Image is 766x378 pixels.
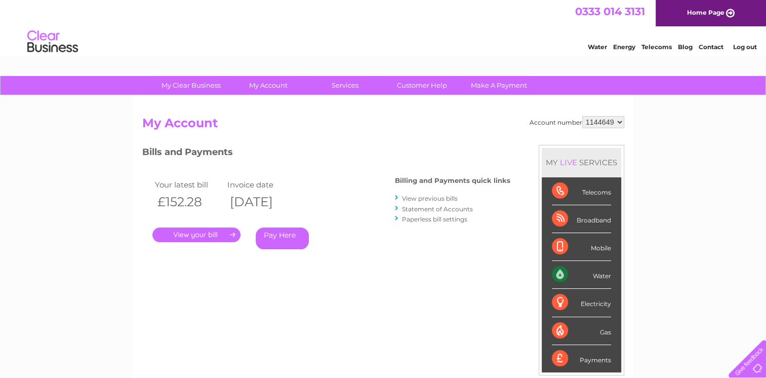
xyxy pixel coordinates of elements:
[225,192,298,212] th: [DATE]
[552,177,611,205] div: Telecoms
[552,205,611,233] div: Broadband
[402,215,467,223] a: Paperless bill settings
[142,116,624,135] h2: My Account
[152,192,225,212] th: £152.28
[552,261,611,289] div: Water
[552,345,611,372] div: Payments
[402,195,458,202] a: View previous bills
[144,6,623,49] div: Clear Business is a trading name of Verastar Limited (registered in [GEOGRAPHIC_DATA] No. 3667643...
[27,26,78,57] img: logo.png
[588,43,607,51] a: Water
[678,43,693,51] a: Blog
[225,178,298,192] td: Invoice date
[558,158,579,167] div: LIVE
[552,317,611,345] div: Gas
[395,177,510,184] h4: Billing and Payments quick links
[457,76,541,95] a: Make A Payment
[699,43,723,51] a: Contact
[142,145,510,163] h3: Bills and Payments
[613,43,635,51] a: Energy
[575,5,645,18] a: 0333 014 3131
[552,289,611,317] div: Electricity
[149,76,233,95] a: My Clear Business
[226,76,310,95] a: My Account
[552,233,611,261] div: Mobile
[152,228,240,242] a: .
[542,148,621,177] div: MY SERVICES
[152,178,225,192] td: Your latest bill
[256,228,309,249] a: Pay Here
[733,43,756,51] a: Log out
[380,76,464,95] a: Customer Help
[303,76,387,95] a: Services
[641,43,672,51] a: Telecoms
[530,116,624,128] div: Account number
[402,205,473,213] a: Statement of Accounts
